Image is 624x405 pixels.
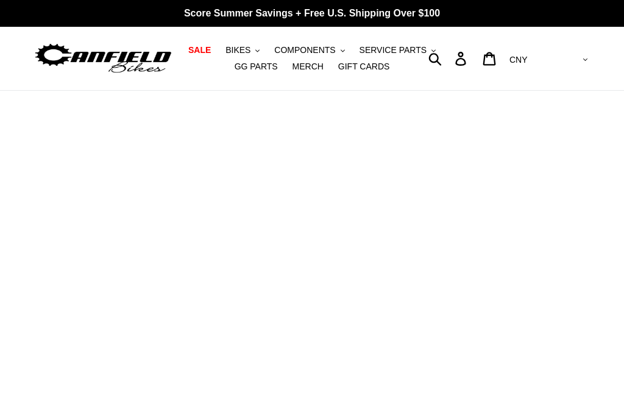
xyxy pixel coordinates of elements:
span: SALE [188,45,211,55]
span: SERVICE PARTS [360,45,427,55]
button: COMPONENTS [268,42,350,58]
span: GIFT CARDS [338,62,390,72]
span: BIKES [225,45,250,55]
span: MERCH [292,62,324,72]
a: GIFT CARDS [332,58,396,75]
a: MERCH [286,58,330,75]
span: GG PARTS [235,62,278,72]
button: BIKES [219,42,266,58]
img: Canfield Bikes [34,41,173,76]
span: COMPONENTS [274,45,335,55]
a: GG PARTS [229,58,284,75]
button: SERVICE PARTS [353,42,442,58]
a: SALE [182,42,217,58]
